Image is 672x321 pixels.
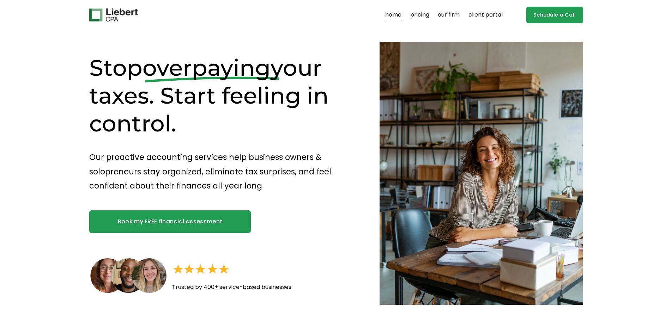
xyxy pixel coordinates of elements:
a: Book my FREE financial assessment [89,210,251,233]
a: our firm [438,10,460,21]
a: client portal [468,10,503,21]
h1: Stop your taxes. Start feeling in control. [89,54,355,137]
p: Our proactive accounting services help business owners & solopreneurs stay organized, eliminate t... [89,150,355,193]
a: Schedule a Call [526,7,583,23]
a: pricing [410,10,429,21]
a: home [385,10,401,21]
p: Trusted by 400+ service-based businesses [172,282,334,292]
span: overpaying [143,54,271,81]
img: Liebert CPA [89,8,138,22]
